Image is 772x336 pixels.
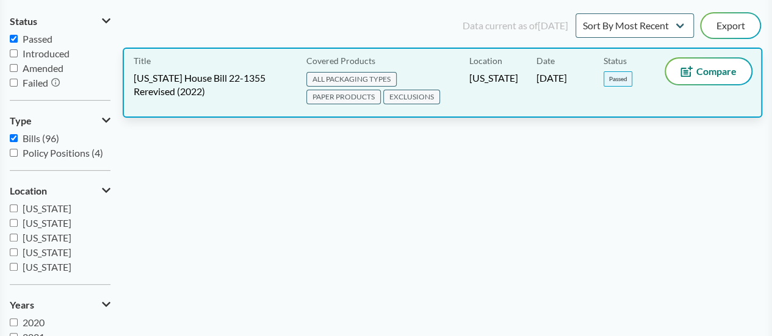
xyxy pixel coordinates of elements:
span: Years [10,299,34,310]
input: Bills (96) [10,134,18,142]
span: Passed [604,71,632,87]
input: Introduced [10,49,18,57]
span: Introduced [23,48,70,59]
span: [US_STATE] [23,232,71,243]
input: 2020 [10,318,18,326]
span: Status [604,54,627,67]
span: Title [134,54,151,67]
input: Amended [10,64,18,72]
span: [DATE] [536,71,567,85]
span: Location [10,185,47,196]
span: [US_STATE] [23,246,71,258]
span: [US_STATE] [23,202,71,214]
input: Failed [10,79,18,87]
span: 2020 [23,316,45,328]
input: [US_STATE] [10,234,18,241]
span: [US_STATE] [23,217,71,229]
input: [US_STATE] [10,219,18,227]
button: Location [10,181,110,201]
input: [US_STATE] [10,248,18,256]
span: Bills (96) [23,132,59,144]
button: Type [10,110,110,131]
button: Status [10,11,110,32]
button: Years [10,295,110,315]
span: Date [536,54,555,67]
input: [US_STATE] [10,263,18,271]
input: [US_STATE] [10,204,18,212]
span: PAPER PRODUCTS [306,90,381,104]
button: Export [701,13,760,38]
span: Policy Positions (4) [23,147,103,159]
div: Data current as of [DATE] [463,18,568,33]
span: Compare [696,66,737,76]
span: Failed [23,77,48,88]
span: Location [469,54,502,67]
input: Policy Positions (4) [10,149,18,157]
span: ALL PACKAGING TYPES [306,72,397,87]
span: Type [10,115,32,126]
span: [US_STATE] House Bill 22-1355 Rerevised (2022) [134,71,292,98]
span: [US_STATE] [469,71,518,85]
input: Passed [10,35,18,43]
span: Status [10,16,37,27]
button: Compare [666,59,751,84]
span: EXCLUSIONS [383,90,440,104]
span: Amended [23,62,63,74]
span: Covered Products [306,54,375,67]
span: [US_STATE] [23,261,71,273]
span: Passed [23,33,52,45]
